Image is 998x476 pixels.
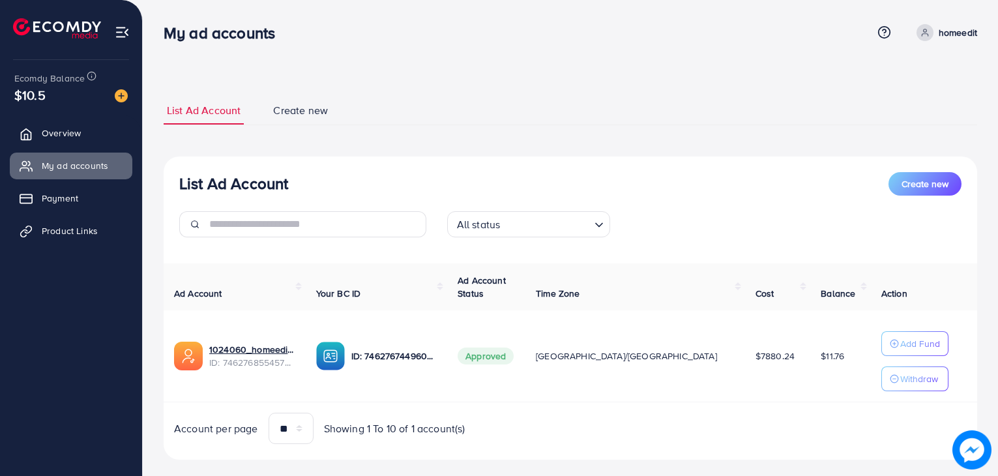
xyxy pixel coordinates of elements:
[952,430,991,469] img: image
[881,331,948,356] button: Add Fund
[42,126,81,140] span: Overview
[939,25,977,40] p: homeedit
[10,153,132,179] a: My ad accounts
[900,336,940,351] p: Add Fund
[324,421,465,436] span: Showing 1 To 10 of 1 account(s)
[42,224,98,237] span: Product Links
[42,159,108,172] span: My ad accounts
[179,174,288,193] h3: List Ad Account
[167,103,241,118] span: List Ad Account
[536,287,580,300] span: Time Zone
[316,342,345,370] img: ic-ba-acc.ded83a64.svg
[174,342,203,370] img: ic-ads-acc.e4c84228.svg
[42,192,78,205] span: Payment
[174,421,258,436] span: Account per page
[14,72,85,85] span: Ecomdy Balance
[351,348,437,364] p: ID: 7462767449604177937
[454,215,503,234] span: All status
[900,371,938,387] p: Withdraw
[458,274,506,300] span: Ad Account Status
[821,287,855,300] span: Balance
[10,120,132,146] a: Overview
[209,356,295,369] span: ID: 7462768554572742672
[316,287,361,300] span: Your BC ID
[10,218,132,244] a: Product Links
[458,348,514,364] span: Approved
[273,103,328,118] span: Create new
[209,343,295,356] a: 1024060_homeedit7_1737561213516
[756,287,774,300] span: Cost
[10,185,132,211] a: Payment
[209,343,295,370] div: <span class='underline'>1024060_homeedit7_1737561213516</span></br>7462768554572742672
[821,350,844,363] span: $11.76
[888,172,961,196] button: Create new
[756,350,795,363] span: $7880.24
[164,23,286,42] h3: My ad accounts
[902,177,948,190] span: Create new
[14,85,46,104] span: $10.5
[881,366,948,391] button: Withdraw
[174,287,222,300] span: Ad Account
[881,287,907,300] span: Action
[115,89,128,102] img: image
[911,24,977,41] a: homeedit
[13,18,101,38] img: logo
[447,211,610,237] div: Search for option
[536,350,717,363] span: [GEOGRAPHIC_DATA]/[GEOGRAPHIC_DATA]
[504,213,589,234] input: Search for option
[115,25,130,40] img: menu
